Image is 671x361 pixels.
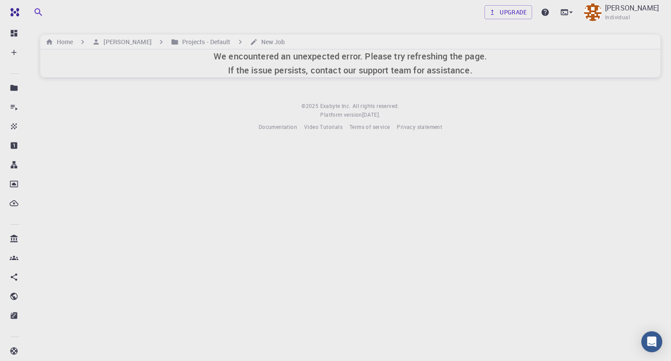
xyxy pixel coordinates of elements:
[259,123,297,130] span: Documentation
[17,6,49,14] span: Support
[258,37,285,47] h6: New Job
[320,102,351,109] span: Exabyte Inc.
[605,13,630,22] span: Individual
[7,8,19,17] img: logo
[349,123,390,132] a: Terms of service
[320,102,351,111] a: Exabyte Inc.
[304,123,342,132] a: Video Tutorials
[179,37,231,47] h6: Projects - Default
[301,102,320,111] span: © 2025
[320,111,362,119] span: Platform version
[605,3,659,13] p: [PERSON_NAME]
[349,123,390,130] span: Terms of service
[362,111,380,119] a: [DATE].
[641,331,662,352] div: Open Intercom Messenger
[53,37,73,47] h6: Home
[100,37,151,47] h6: [PERSON_NAME]
[259,123,297,132] a: Documentation
[484,5,532,19] a: Upgrade
[304,123,342,130] span: Video Tutorials
[214,49,487,77] h6: We encountered an unexpected error. Please try refreshing the page. If the issue persists, contac...
[397,123,442,130] span: Privacy statement
[44,37,287,47] nav: breadcrumb
[397,123,442,132] a: Privacy statement
[584,3,602,21] img: Brian Burcham
[362,111,380,118] span: [DATE] .
[353,102,399,111] span: All rights reserved.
